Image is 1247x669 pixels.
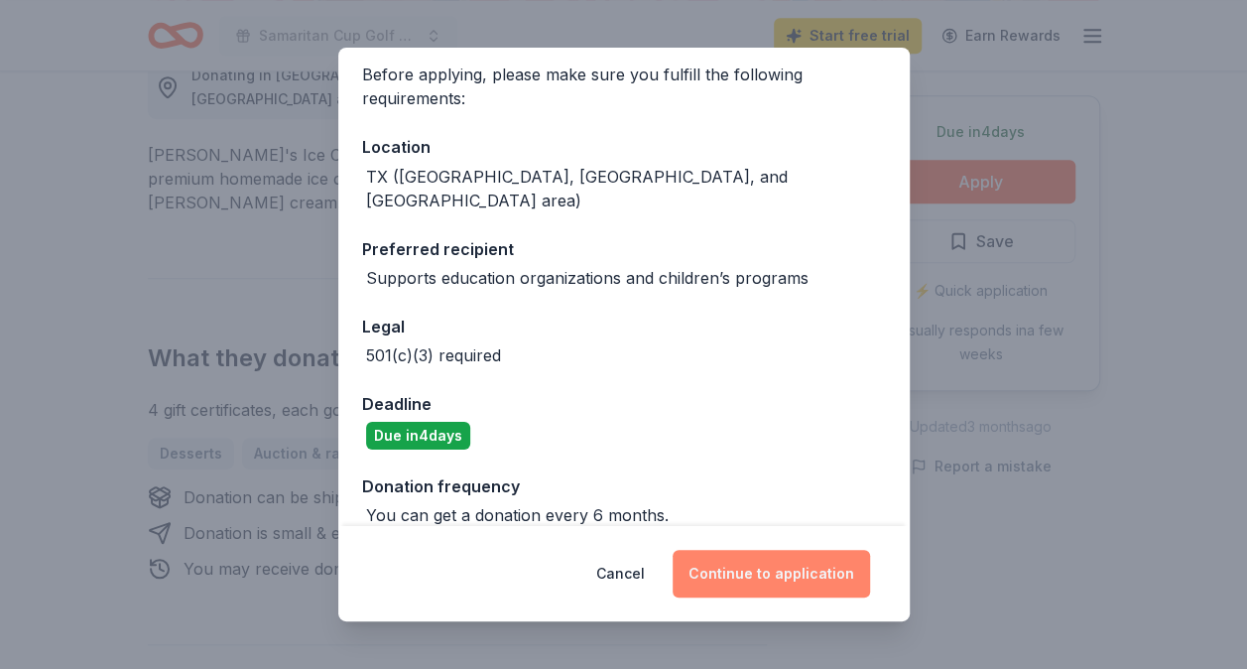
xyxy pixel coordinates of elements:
button: Cancel [596,550,645,598]
div: Location [362,134,886,160]
div: You can get a donation every 6 months. [366,503,669,527]
div: Due in 4 days [366,422,470,450]
div: Before applying, please make sure you fulfill the following requirements: [362,63,886,110]
div: Deadline [362,391,886,417]
div: Preferred recipient [362,236,886,262]
div: Donation frequency [362,473,886,499]
button: Continue to application [673,550,870,598]
div: Legal [362,314,886,339]
div: TX ([GEOGRAPHIC_DATA], [GEOGRAPHIC_DATA], and [GEOGRAPHIC_DATA] area) [366,165,886,212]
div: 501(c)(3) required [366,343,501,367]
div: Supports education organizations and children’s programs [366,266,809,290]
